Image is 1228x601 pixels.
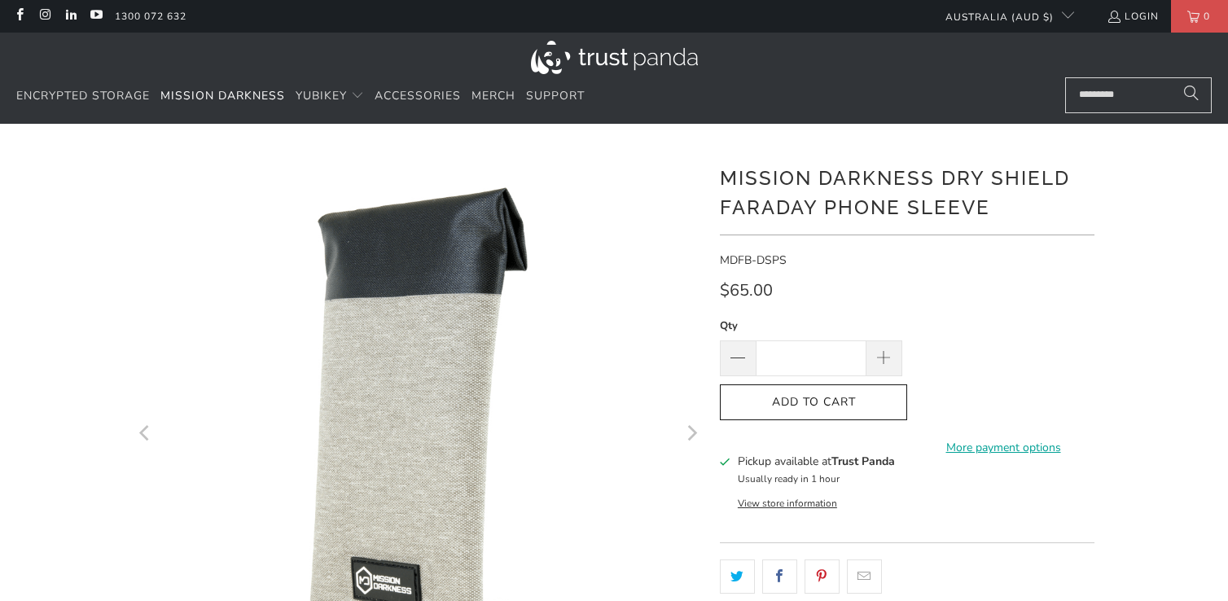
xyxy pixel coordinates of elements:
span: Add to Cart [737,396,890,410]
summary: YubiKey [296,77,364,116]
a: Mission Darkness [160,77,285,116]
span: MDFB-DSPS [720,252,787,268]
a: Trust Panda Australia on Facebook [12,10,26,23]
a: 1300 072 632 [115,7,186,25]
button: Add to Cart [720,384,907,421]
label: Qty [720,317,902,335]
a: Encrypted Storage [16,77,150,116]
a: Share this on Facebook [762,559,797,594]
small: Usually ready in 1 hour [738,472,840,485]
a: Share this on Twitter [720,559,755,594]
a: Trust Panda Australia on YouTube [89,10,103,23]
span: Mission Darkness [160,88,285,103]
nav: Translation missing: en.navigation.header.main_nav [16,77,585,116]
span: Support [526,88,585,103]
img: Trust Panda Australia [531,41,698,74]
button: Search [1171,77,1212,113]
input: Search... [1065,77,1212,113]
a: More payment options [912,439,1094,457]
a: Trust Panda Australia on Instagram [37,10,51,23]
a: Email this to a friend [847,559,882,594]
a: Share this on Pinterest [805,559,840,594]
span: Accessories [375,88,461,103]
h3: Pickup available at [738,453,895,470]
b: Trust Panda [831,454,895,469]
a: Login [1107,7,1159,25]
span: Merch [471,88,515,103]
a: Support [526,77,585,116]
span: Encrypted Storage [16,88,150,103]
a: Trust Panda Australia on LinkedIn [64,10,77,23]
h1: Mission Darkness Dry Shield Faraday Phone Sleeve [720,160,1094,222]
a: Merch [471,77,515,116]
span: YubiKey [296,88,347,103]
span: $65.00 [720,279,773,301]
button: View store information [738,497,837,510]
a: Accessories [375,77,461,116]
